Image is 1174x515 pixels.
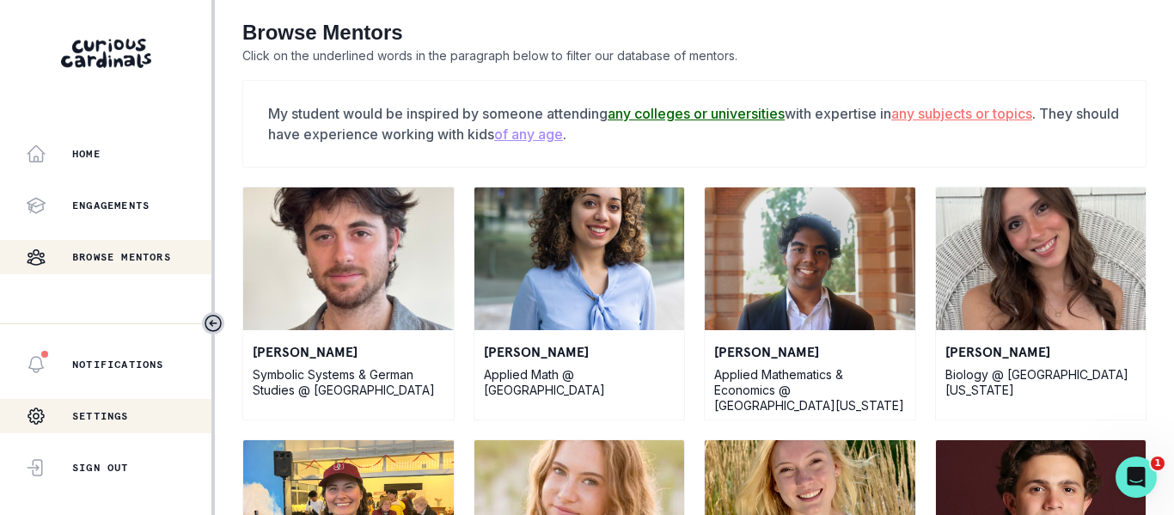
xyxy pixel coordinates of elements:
[484,341,676,362] p: [PERSON_NAME]
[484,367,676,398] p: Applied Math @ [GEOGRAPHIC_DATA]
[79,304,265,339] button: Send us a message
[202,312,224,334] button: Toggle sidebar
[72,461,129,475] p: Sign Out
[61,39,151,68] img: Curious Cardinals Logo
[891,105,1032,122] u: any subjects or topics
[253,367,444,398] p: Symbolic Systems & German Studies @ [GEOGRAPHIC_DATA]
[714,341,906,362] p: [PERSON_NAME]
[229,357,344,426] button: Help
[935,187,1147,420] a: Jenna G.'s profile photo[PERSON_NAME]Biology @ [GEOGRAPHIC_DATA][US_STATE]
[72,250,171,264] p: Browse Mentors
[272,400,300,412] span: Help
[72,409,129,423] p: Settings
[936,187,1146,330] img: Jenna G.'s profile photo
[20,60,54,95] img: Profile image for Curious
[110,77,158,95] div: • [DATE]
[268,103,1121,144] p: My student would be inspired by someone attending with expertise in . They should have experience...
[127,8,220,37] h1: Messages
[608,105,785,122] u: any colleges or universities
[1116,457,1157,498] iframe: Intercom live chat
[72,147,101,161] p: Home
[242,21,1146,46] h2: Browse Mentors
[72,199,150,212] p: Engagements
[243,187,454,330] img: Yonatan L.'s profile photo
[1151,457,1165,470] span: 1
[714,367,906,414] p: Applied Mathematics & Economics @ [GEOGRAPHIC_DATA][US_STATE]
[945,341,1137,362] p: [PERSON_NAME]
[242,46,1146,66] p: Click on the underlined words in the paragraph below to filter our database of mentors.
[138,400,205,412] span: Messages
[494,126,563,143] u: of any age
[242,187,455,420] a: Yonatan L.'s profile photo[PERSON_NAME]Symbolic Systems & German Studies @ [GEOGRAPHIC_DATA]
[945,367,1137,398] p: Biology @ [GEOGRAPHIC_DATA][US_STATE]
[40,400,75,412] span: Home
[705,187,915,330] img: Anirudh C.'s profile photo
[474,187,685,330] img: Victoria D.'s profile photo
[72,358,164,371] p: Notifications
[114,357,229,426] button: Messages
[302,7,333,38] div: Close
[704,187,916,420] a: Anirudh C.'s profile photo[PERSON_NAME]Applied Mathematics & Economics @ [GEOGRAPHIC_DATA][US_STATE]
[253,341,444,362] p: [PERSON_NAME]
[61,77,107,95] div: Curious
[474,187,686,420] a: Victoria D.'s profile photo[PERSON_NAME]Applied Math @ [GEOGRAPHIC_DATA]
